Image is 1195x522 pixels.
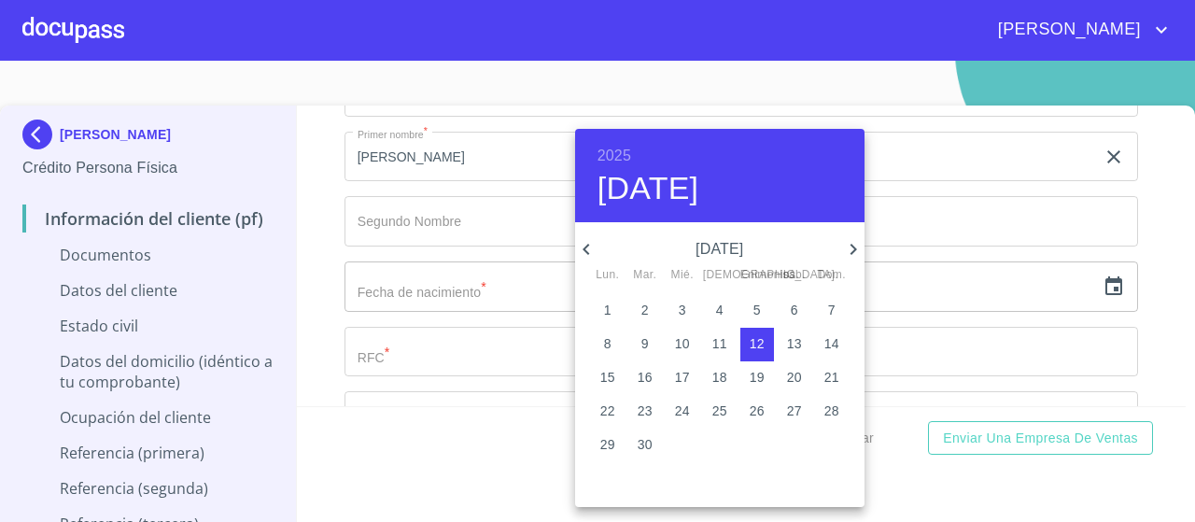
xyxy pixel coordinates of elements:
[750,402,765,420] p: 26
[666,294,699,328] button: 3
[815,328,849,361] button: 14
[628,266,662,285] span: Mar.
[828,301,836,319] p: 7
[600,368,615,387] p: 15
[604,301,612,319] p: 1
[787,368,802,387] p: 20
[675,368,690,387] p: 17
[591,328,625,361] button: 8
[712,334,727,353] p: 11
[824,402,839,420] p: 28
[628,294,662,328] button: 2
[679,301,686,319] p: 3
[591,395,625,429] button: 22
[675,334,690,353] p: 10
[591,361,625,395] button: 15
[597,169,699,208] button: [DATE]
[778,395,811,429] button: 27
[638,368,653,387] p: 16
[787,334,802,353] p: 13
[597,238,842,261] p: [DATE]
[628,361,662,395] button: 16
[703,361,737,395] button: 18
[750,334,765,353] p: 12
[666,395,699,429] button: 24
[778,266,811,285] span: sáb.
[815,294,849,328] button: 7
[703,328,737,361] button: 11
[666,266,699,285] span: Mié.
[597,143,631,169] button: 2025
[778,328,811,361] button: 13
[824,368,839,387] p: 21
[703,395,737,429] button: 25
[628,395,662,429] button: 23
[791,301,798,319] p: 6
[628,328,662,361] button: 9
[600,435,615,454] p: 29
[740,361,774,395] button: 19
[815,361,849,395] button: 21
[628,429,662,462] button: 30
[638,435,653,454] p: 30
[815,266,849,285] span: Dom.
[750,368,765,387] p: 19
[778,294,811,328] button: 6
[666,361,699,395] button: 17
[703,266,737,285] span: [DEMOGRAPHIC_DATA].
[641,301,649,319] p: 2
[600,402,615,420] p: 22
[815,395,849,429] button: 28
[740,266,774,285] span: Enimonios.
[641,334,649,353] p: 9
[824,334,839,353] p: 14
[591,429,625,462] button: 29
[787,402,802,420] p: 27
[740,395,774,429] button: 26
[666,328,699,361] button: 10
[675,402,690,420] p: 24
[740,294,774,328] button: 5
[591,266,625,285] span: Lun.
[604,334,612,353] p: 8
[638,402,653,420] p: 23
[716,301,724,319] p: 4
[753,301,761,319] p: 5
[703,294,737,328] button: 4
[712,402,727,420] p: 25
[778,361,811,395] button: 20
[740,328,774,361] button: 12
[591,294,625,328] button: 1
[712,368,727,387] p: 18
